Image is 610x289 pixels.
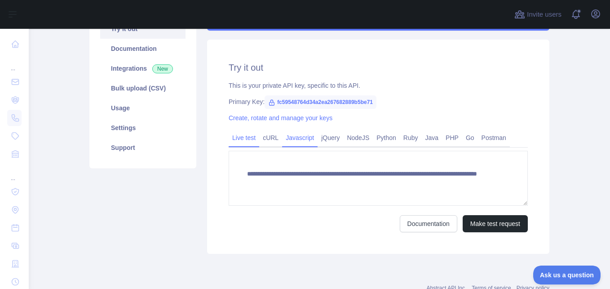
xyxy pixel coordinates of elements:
[400,131,422,145] a: Ruby
[152,64,173,73] span: New
[100,118,186,138] a: Settings
[229,81,528,90] div: This is your private API key, specific to this API.
[463,215,528,232] button: Make test request
[229,114,332,122] a: Create, rotate and manage your keys
[527,9,561,20] span: Invite users
[100,138,186,158] a: Support
[229,61,528,74] h2: Try it out
[343,131,373,145] a: NodeJS
[282,131,318,145] a: Javascript
[462,131,478,145] a: Go
[100,39,186,59] a: Documentation
[229,97,528,106] div: Primary Key:
[100,98,186,118] a: Usage
[265,95,376,109] span: fc59548764d34a2ea267682889b5be71
[533,266,601,284] iframe: Toggle Customer Support
[513,7,563,22] button: Invite users
[7,164,22,182] div: ...
[100,19,186,39] a: Try it out
[422,131,442,145] a: Java
[373,131,400,145] a: Python
[7,54,22,72] div: ...
[100,59,186,78] a: Integrations New
[478,131,510,145] a: Postman
[259,131,282,145] a: cURL
[442,131,462,145] a: PHP
[100,78,186,98] a: Bulk upload (CSV)
[318,131,343,145] a: jQuery
[229,131,259,145] a: Live test
[400,215,457,232] a: Documentation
